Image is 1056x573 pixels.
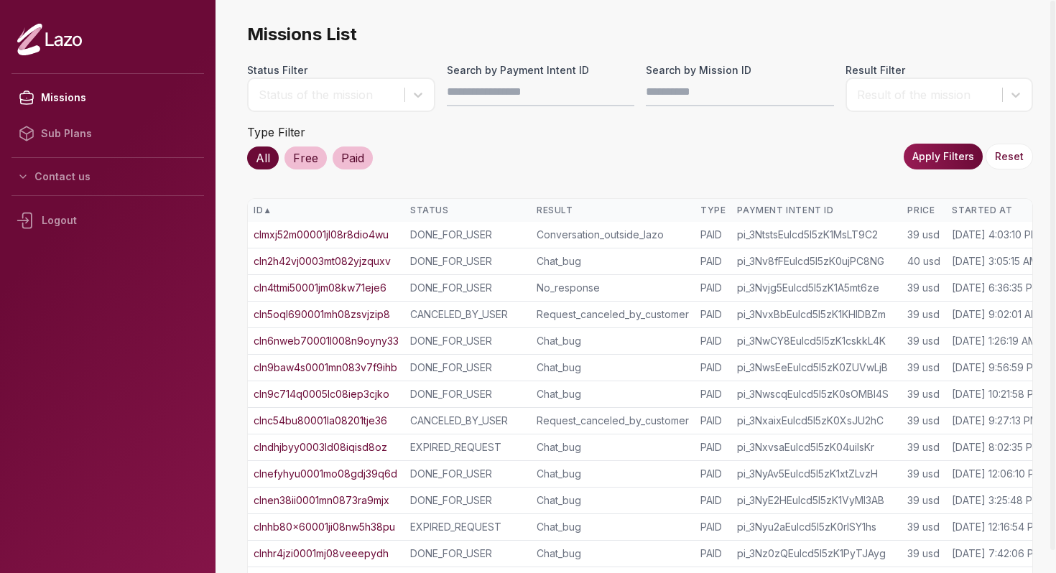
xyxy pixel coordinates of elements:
[737,467,896,481] div: pi_3NyAv5Eulcd5I5zK1xtZLvzH
[700,205,726,216] div: Type
[11,116,204,152] a: Sub Plans
[254,307,390,322] a: cln5oql690001mh08zsvjzip8
[537,307,689,322] div: Request_canceled_by_customer
[904,144,983,169] button: Apply Filters
[410,205,525,216] div: Status
[700,360,726,375] div: PAID
[537,546,689,561] div: Chat_bug
[737,360,896,375] div: pi_3NwsEeEulcd5I5zK0ZUVwLjB
[410,440,525,455] div: EXPIRED_REQUEST
[410,520,525,534] div: EXPIRED_REQUEST
[537,205,689,216] div: Result
[410,467,525,481] div: DONE_FOR_USER
[254,493,389,508] a: clnen38ii0001mn0873ra9mjx
[907,467,940,481] div: 39 usd
[410,228,525,242] div: DONE_FOR_USER
[254,546,389,561] a: clnhr4jzi0001mj08veeepydh
[907,387,940,401] div: 39 usd
[259,86,397,103] div: Status of the mission
[700,387,726,401] div: PAID
[410,387,525,401] div: DONE_FOR_USER
[952,414,1039,428] div: [DATE] 9:27:13 PM
[737,281,896,295] div: pi_3Nvjg5Eulcd5I5zK1A5mt6ze
[952,387,1042,401] div: [DATE] 10:21:58 PM
[700,440,726,455] div: PAID
[952,493,1041,508] div: [DATE] 3:25:48 PM
[700,467,726,481] div: PAID
[537,440,689,455] div: Chat_bug
[907,334,940,348] div: 39 usd
[952,520,1042,534] div: [DATE] 12:16:54 PM
[952,254,1038,269] div: [DATE] 3:05:15 AM
[11,80,204,116] a: Missions
[537,334,689,348] div: Chat_bug
[410,254,525,269] div: DONE_FOR_USER
[737,334,896,348] div: pi_3NwCY8Eulcd5I5zK1cskkL4K
[907,520,940,534] div: 39 usd
[857,86,996,103] div: Result of the mission
[737,254,896,269] div: pi_3Nv8fFEulcd5I5zK0ujPC8NG
[410,493,525,508] div: DONE_FOR_USER
[537,520,689,534] div: Chat_bug
[846,63,1034,78] label: Result Filter
[410,307,525,322] div: CANCELED_BY_USER
[254,228,389,242] a: clmxj52m00001jl08r8dio4wu
[907,228,940,242] div: 39 usd
[700,414,726,428] div: PAID
[537,281,689,295] div: No_response
[907,493,940,508] div: 39 usd
[254,387,389,401] a: cln9c714q0005lc08iep3cjko
[646,63,834,78] label: Search by Mission ID
[907,360,940,375] div: 39 usd
[907,307,940,322] div: 39 usd
[952,281,1041,295] div: [DATE] 6:36:35 PM
[700,281,726,295] div: PAID
[952,440,1041,455] div: [DATE] 8:02:35 PM
[247,146,279,169] div: All
[537,254,689,269] div: Chat_bug
[447,63,635,78] label: Search by Payment Intent ID
[737,387,896,401] div: pi_3NwscqEulcd5I5zK0sOMBI4S
[254,281,386,295] a: cln4ttmi50001jm08kw71eje6
[737,440,896,455] div: pi_3NxvsaEulcd5I5zK04uiIsKr
[537,387,689,401] div: Chat_bug
[952,467,1043,481] div: [DATE] 12:06:10 PM
[700,228,726,242] div: PAID
[737,205,896,216] div: Payment Intent ID
[254,205,399,216] div: ID
[254,360,397,375] a: cln9baw4s0001mn083v7f9ihb
[537,493,689,508] div: Chat_bug
[907,254,940,269] div: 40 usd
[907,440,940,455] div: 39 usd
[700,334,726,348] div: PAID
[737,493,896,508] div: pi_3NyE2HEulcd5I5zK1VyMI3AB
[263,205,272,216] span: ▲
[537,467,689,481] div: Chat_bug
[952,307,1039,322] div: [DATE] 9:02:01 AM
[254,467,397,481] a: clnefyhyu0001mo08gdj39q6d
[907,414,940,428] div: 39 usd
[952,334,1037,348] div: [DATE] 1:26:19 AM
[284,146,327,169] div: Free
[737,546,896,561] div: pi_3Nz0zQEulcd5I5zK1PyTJAyg
[333,146,373,169] div: Paid
[247,23,1033,46] span: Missions List
[247,63,435,78] label: Status Filter
[907,546,940,561] div: 39 usd
[410,414,525,428] div: CANCELED_BY_USER
[537,360,689,375] div: Chat_bug
[986,144,1033,169] button: Reset
[254,334,399,348] a: cln6nweb70001l008n9oyny33
[907,281,940,295] div: 39 usd
[11,164,204,190] button: Contact us
[907,205,940,216] div: Price
[410,546,525,561] div: DONE_FOR_USER
[247,125,305,139] label: Type Filter
[952,228,1039,242] div: [DATE] 4:03:10 PM
[11,202,204,239] div: Logout
[952,360,1042,375] div: [DATE] 9:56:59 PM
[737,414,896,428] div: pi_3NxaixEulcd5I5zK0XsJU2hC
[537,414,689,428] div: Request_canceled_by_customer
[952,205,1043,216] div: Started At
[537,228,689,242] div: Conversation_outside_lazo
